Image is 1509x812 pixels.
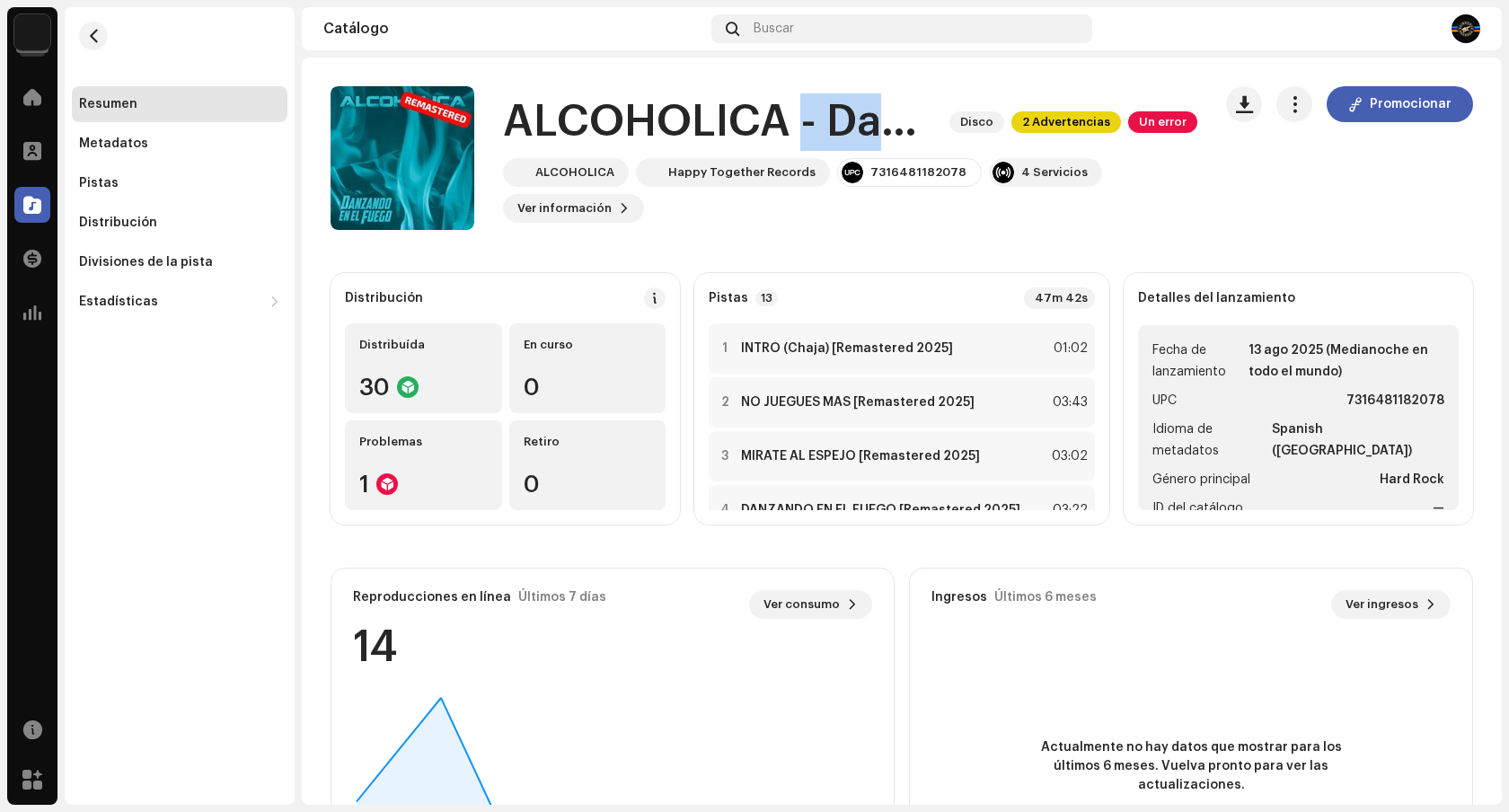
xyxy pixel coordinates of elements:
[72,86,287,122] re-m-nav-item: Resumen
[755,290,778,306] p-badge: 13
[763,587,840,622] span: Ver consumo
[1327,86,1473,122] button: Promocionar
[72,126,287,162] re-m-nav-item: Metadatos
[1029,738,1353,795] span: Actualmente no hay datos que mostrar para los últimos 6 meses. Vuelva pronto para ver las actuali...
[14,14,50,50] img: edd8793c-a1b1-4538-85bc-e24b6277bc1e
[741,395,975,410] strong: NO JUEGUES MAS [Remastered 2025]
[741,341,953,356] strong: INTRO (Chaja) [Remastered 2025]
[503,194,644,223] button: Ver información
[1452,14,1480,43] img: 036e0fe1-15ab-481a-99de-8de8069df3a3
[535,165,614,180] div: ALCOHOLICA
[72,244,287,280] re-m-nav-item: Divisiones de la pista
[1138,291,1295,305] strong: Detalles del lanzamiento
[524,338,652,352] div: En curso
[1048,499,1088,521] div: 03:22
[1011,111,1121,133] span: 2 Advertencias
[1024,287,1095,309] div: 47m 42s
[79,137,148,151] div: Metadatos
[741,503,1020,517] strong: DANZANDO EN EL FUEGO [Remastered 2025]
[1152,340,1245,383] span: Fecha de lanzamiento
[517,190,612,226] span: Ver información
[741,449,980,463] strong: MÍRATE AL ESPEJO [Remastered 2025]
[359,435,488,449] div: Problemas
[1152,469,1250,490] span: Género principal
[359,338,488,352] div: Distribuída
[72,165,287,201] re-m-nav-item: Pistas
[524,435,652,449] div: Retiro
[1048,338,1088,359] div: 01:02
[1331,590,1451,619] button: Ver ingresos
[1346,587,1418,622] span: Ver ingresos
[1433,498,1444,519] strong: —
[668,165,816,180] div: Happy Together Records
[949,111,1004,133] span: Disco
[79,255,213,269] div: Divisiones de la pista
[353,590,511,605] div: Reproducciones en línea
[323,22,704,36] div: Catálogo
[72,284,287,320] re-m-nav-dropdown: Estadísticas
[1272,419,1444,462] strong: Spanish ([GEOGRAPHIC_DATA])
[507,162,528,183] img: c75333d4-aa76-4274-b653-6cabb13019ec
[1380,469,1444,490] strong: Hard Rock
[79,176,119,190] div: Pistas
[1128,111,1197,133] span: Un error
[754,22,794,36] span: Buscar
[1346,390,1444,411] strong: 7316481182078
[1021,165,1088,180] div: 4 Servicios
[79,97,137,111] div: Resumen
[79,216,157,230] div: Distribución
[749,590,872,619] button: Ver consumo
[994,590,1097,605] div: Últimos 6 meses
[931,590,987,605] div: Ingresos
[345,291,423,305] div: Distribución
[709,291,748,305] strong: Pistas
[1152,419,1268,462] span: Idioma de metadatos
[72,205,287,241] re-m-nav-item: Distribución
[1152,390,1177,411] span: UPC
[1048,392,1088,413] div: 03:43
[79,295,158,309] div: Estadísticas
[518,590,606,605] div: Últimos 7 días
[640,162,661,183] img: e8a5b2fd-7b9a-4388-92a5-ff1023ad31dd
[1048,446,1088,467] div: 03:02
[503,93,935,151] h1: ALCOHOLICA - Danzando en el Fuego - REMASTERED
[1152,498,1243,519] span: ID del catálogo
[1249,340,1444,383] strong: 13 ago 2025 (Medianoche en todo el mundo)
[870,165,966,180] div: 7316481182078
[1370,86,1452,122] span: Promocionar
